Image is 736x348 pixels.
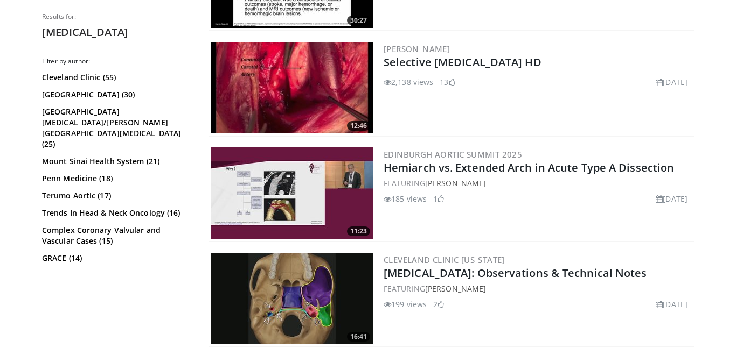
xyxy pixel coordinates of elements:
[211,147,373,239] img: b58af5b8-be4d-4e05-afe3-be83b9dbf7fd.300x170_q85_crop-smart_upscale.jpg
[384,254,505,265] a: Cleveland Clinic [US_STATE]
[384,44,450,54] a: [PERSON_NAME]
[656,76,688,88] li: [DATE]
[42,253,190,264] a: GRACE (14)
[347,332,370,342] span: 16:41
[347,121,370,131] span: 12:46
[42,156,190,167] a: Mount Sinai Health System (21)
[42,190,190,201] a: Terumo Aortic (17)
[656,299,688,310] li: [DATE]
[433,193,444,204] li: 1
[42,25,193,39] h2: [MEDICAL_DATA]
[42,173,190,184] a: Penn Medicine (18)
[384,160,674,175] a: Hemiarch vs. Extended Arch in Acute Type A Dissection
[384,266,647,280] a: [MEDICAL_DATA]: Observations & Technical Notes
[211,253,373,344] a: 16:41
[433,299,444,310] li: 2
[384,55,541,69] a: Selective [MEDICAL_DATA] HD
[347,16,370,25] span: 30:27
[211,42,373,133] a: 12:46
[42,106,190,150] a: [GEOGRAPHIC_DATA][MEDICAL_DATA]/[PERSON_NAME][GEOGRAPHIC_DATA][MEDICAL_DATA] (25)
[384,76,433,88] li: 2,138 views
[42,89,190,100] a: [GEOGRAPHIC_DATA] (30)
[211,253,373,344] img: 2d8b4374-24a1-488d-899f-c06b8998c770.300x170_q85_crop-smart_upscale.jpg
[42,57,193,66] h3: Filter by author:
[42,208,190,218] a: Trends In Head & Neck Oncology (16)
[211,147,373,239] a: 11:23
[42,72,190,83] a: Cleveland Clinic (55)
[42,12,193,21] p: Results for:
[384,177,692,189] div: FEATURING
[440,76,455,88] li: 13
[384,283,692,294] div: FEATURING
[425,178,486,188] a: [PERSON_NAME]
[384,149,522,160] a: Edinburgh Aortic Summit 2025
[211,42,373,133] img: 9ac292eb-8a78-49ba-8ad9-bb2dca73ffcb.300x170_q85_crop-smart_upscale.jpg
[347,226,370,236] span: 11:23
[425,283,486,294] a: [PERSON_NAME]
[384,299,427,310] li: 199 views
[42,225,190,246] a: Complex Coronary Valvular and Vascular Cases (15)
[656,193,688,204] li: [DATE]
[384,193,427,204] li: 185 views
